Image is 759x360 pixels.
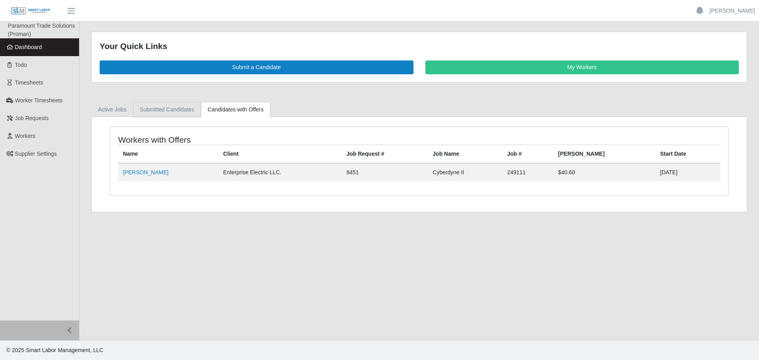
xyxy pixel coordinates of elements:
a: My Workers [425,60,739,74]
h4: Workers with Offers [118,135,362,145]
a: Submitted Candidates [133,102,201,117]
span: Paramount Trade Solutions (Proman) [8,23,75,37]
img: SLM Logo [11,7,51,15]
span: Dashboard [15,44,42,50]
th: Job Request # [342,145,428,163]
span: Timesheets [15,79,43,86]
span: Job Requests [15,115,49,121]
td: 8451 [342,163,428,181]
td: Cyberdyne II [428,163,502,181]
span: Supplier Settings [15,151,57,157]
a: [PERSON_NAME] [710,7,755,15]
th: Name [118,145,219,163]
th: [PERSON_NAME] [553,145,655,163]
td: [DATE] [655,163,720,181]
td: 249111 [502,163,553,181]
span: © 2025 Smart Labor Management, LLC [6,347,103,353]
a: Submit a Candidate [100,60,413,74]
a: Active Jobs [91,102,133,117]
a: Candidates with Offers [201,102,270,117]
td: $40.60 [553,163,655,181]
span: Workers [15,133,36,139]
th: Client [219,145,342,163]
span: Todo [15,62,27,68]
th: Job # [502,145,553,163]
div: Your Quick Links [100,40,739,53]
th: Job Name [428,145,502,163]
a: [PERSON_NAME] [123,169,168,175]
td: Enterprise Electric LLC. [219,163,342,181]
span: Worker Timesheets [15,97,62,104]
th: Start Date [655,145,720,163]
